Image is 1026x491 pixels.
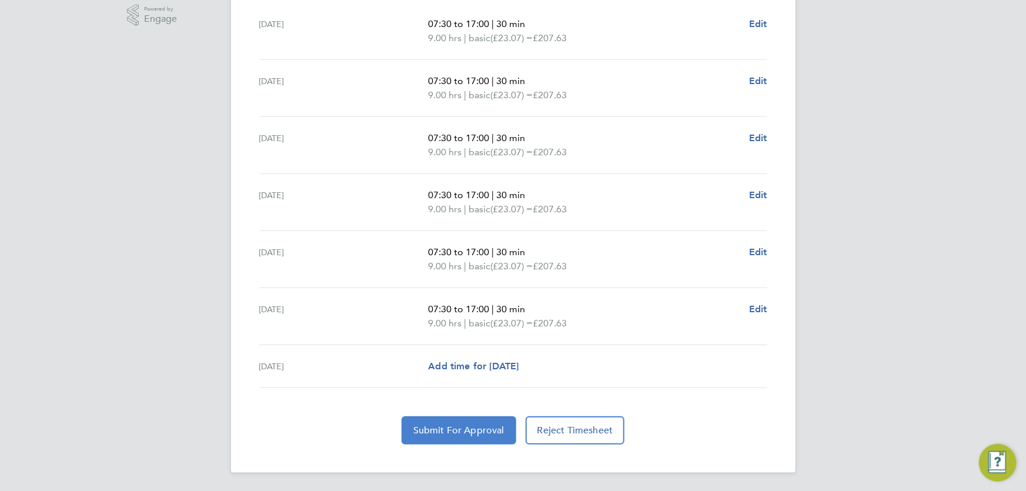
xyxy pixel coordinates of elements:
[533,89,567,101] span: £207.63
[428,18,489,29] span: 07:30 to 17:00
[533,146,567,158] span: £207.63
[749,302,767,316] a: Edit
[259,245,429,273] div: [DATE]
[749,131,767,145] a: Edit
[749,246,767,258] span: Edit
[428,318,462,329] span: 9.00 hrs
[496,303,525,315] span: 30 min
[749,245,767,259] a: Edit
[749,132,767,143] span: Edit
[496,246,525,258] span: 30 min
[749,303,767,315] span: Edit
[490,146,533,158] span: (£23.07) =
[492,75,494,86] span: |
[469,31,490,45] span: basic
[490,32,533,44] span: (£23.07) =
[428,132,489,143] span: 07:30 to 17:00
[428,32,462,44] span: 9.00 hrs
[428,303,489,315] span: 07:30 to 17:00
[496,18,525,29] span: 30 min
[144,4,177,14] span: Powered by
[749,17,767,31] a: Edit
[469,259,490,273] span: basic
[469,316,490,330] span: basic
[469,88,490,102] span: basic
[490,89,533,101] span: (£23.07) =
[526,416,625,445] button: Reject Timesheet
[749,74,767,88] a: Edit
[496,132,525,143] span: 30 min
[533,318,567,329] span: £207.63
[428,360,519,372] span: Add time for [DATE]
[259,131,429,159] div: [DATE]
[749,75,767,86] span: Edit
[428,75,489,86] span: 07:30 to 17:00
[490,260,533,272] span: (£23.07) =
[464,89,466,101] span: |
[492,132,494,143] span: |
[496,189,525,201] span: 30 min
[979,444,1017,482] button: Engage Resource Center
[259,188,429,216] div: [DATE]
[259,74,429,102] div: [DATE]
[428,189,489,201] span: 07:30 to 17:00
[749,188,767,202] a: Edit
[533,203,567,215] span: £207.63
[492,189,494,201] span: |
[464,146,466,158] span: |
[490,318,533,329] span: (£23.07) =
[428,246,489,258] span: 07:30 to 17:00
[428,260,462,272] span: 9.00 hrs
[464,318,466,329] span: |
[144,14,177,24] span: Engage
[259,302,429,330] div: [DATE]
[533,260,567,272] span: £207.63
[259,17,429,45] div: [DATE]
[413,425,504,436] span: Submit For Approval
[490,203,533,215] span: (£23.07) =
[428,146,462,158] span: 9.00 hrs
[464,260,466,272] span: |
[749,18,767,29] span: Edit
[428,359,519,373] a: Add time for [DATE]
[428,89,462,101] span: 9.00 hrs
[402,416,516,445] button: Submit For Approval
[464,203,466,215] span: |
[259,359,429,373] div: [DATE]
[492,246,494,258] span: |
[496,75,525,86] span: 30 min
[492,303,494,315] span: |
[464,32,466,44] span: |
[469,145,490,159] span: basic
[428,203,462,215] span: 9.00 hrs
[492,18,494,29] span: |
[469,202,490,216] span: basic
[127,4,177,26] a: Powered byEngage
[537,425,613,436] span: Reject Timesheet
[533,32,567,44] span: £207.63
[749,189,767,201] span: Edit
